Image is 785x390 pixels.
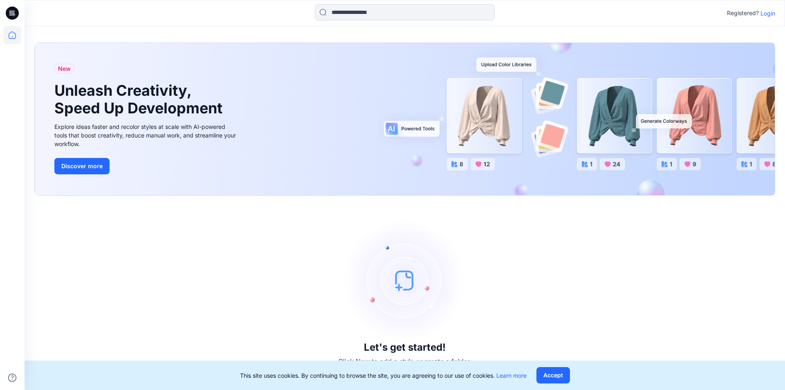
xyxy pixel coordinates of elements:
p: Login [760,9,775,18]
button: Accept [536,367,570,383]
p: This site uses cookies. By continuing to browse the site, you are agreeing to our use of cookies. [240,371,527,380]
div: Explore ideas faster and recolor styles at scale with AI-powered tools that boost creativity, red... [54,122,238,148]
img: empty-state-image.svg [343,219,466,342]
h3: Let's get started! [364,342,446,353]
h1: Unleash Creativity, Speed Up Development [54,82,226,117]
a: Learn more [496,372,527,379]
span: New [58,64,71,74]
button: Discover more [54,158,110,174]
a: Discover more [54,158,238,174]
p: Click New to add a style or create a folder. [338,356,471,366]
p: Registered? [727,8,759,18]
